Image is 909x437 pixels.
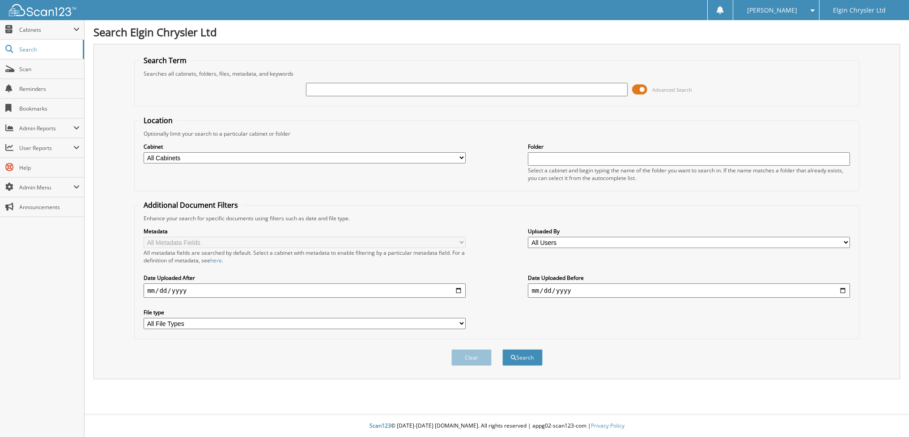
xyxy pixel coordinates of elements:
[502,349,543,366] button: Search
[210,257,222,264] a: here
[9,4,76,16] img: scan123-logo-white.svg
[528,167,850,182] div: Select a cabinet and begin typing the name of the folder you want to search in. If the name match...
[139,200,242,210] legend: Additional Document Filters
[93,25,900,39] h1: Search Elgin Chrysler Ltd
[528,143,850,150] label: Folder
[139,56,191,65] legend: Search Term
[19,46,78,53] span: Search
[139,116,177,125] legend: Location
[370,422,391,429] span: Scan123
[139,130,854,137] div: Optionally limit your search to a particular cabinet or folder
[19,164,80,171] span: Help
[19,65,80,73] span: Scan
[19,144,73,152] span: User Reports
[652,86,692,93] span: Advanced Search
[451,349,492,366] button: Clear
[19,85,80,93] span: Reminders
[747,8,797,13] span: [PERSON_NAME]
[139,70,854,77] div: Searches all cabinets, folders, files, metadata, and keywords
[528,227,850,235] label: Uploaded By
[528,274,850,282] label: Date Uploaded Before
[19,105,80,112] span: Bookmarks
[19,184,73,191] span: Admin Menu
[528,283,850,298] input: end
[144,283,465,298] input: start
[144,274,465,282] label: Date Uploaded After
[833,8,886,13] span: Elgin Chrysler Ltd
[19,203,80,211] span: Announcements
[144,227,465,235] label: Metadata
[144,308,465,316] label: File type
[19,124,73,132] span: Admin Reports
[19,26,73,34] span: Cabinets
[591,422,624,429] a: Privacy Policy
[85,415,909,437] div: © [DATE]-[DATE] [DOMAIN_NAME]. All rights reserved | appg02-scan123-com |
[144,249,465,264] div: All metadata fields are searched by default. Select a cabinet with metadata to enable filtering b...
[139,214,854,222] div: Enhance your search for specific documents using filters such as date and file type.
[144,143,465,150] label: Cabinet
